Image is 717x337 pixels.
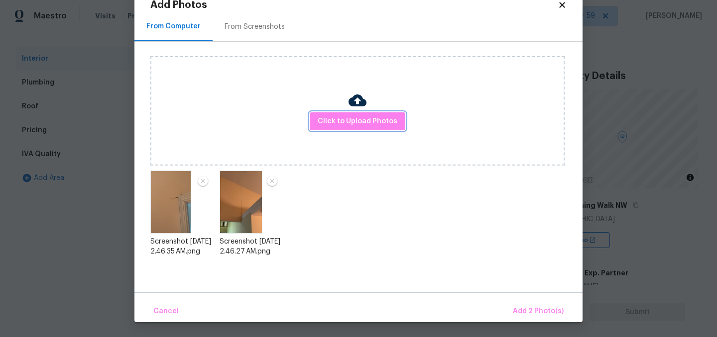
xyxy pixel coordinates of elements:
span: Add 2 Photo(s) [513,305,564,318]
span: Click to Upload Photos [318,115,397,128]
div: From Screenshots [225,22,285,32]
div: Screenshot [DATE] 2.46.35 AM.png [150,237,214,256]
button: Add 2 Photo(s) [509,301,568,322]
button: Cancel [149,301,183,322]
div: Screenshot [DATE] 2.46.27 AM.png [220,237,283,256]
span: Cancel [153,305,179,318]
button: Click to Upload Photos [310,112,405,131]
img: Cloud Upload Icon [349,91,366,109]
div: From Computer [146,21,201,31]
